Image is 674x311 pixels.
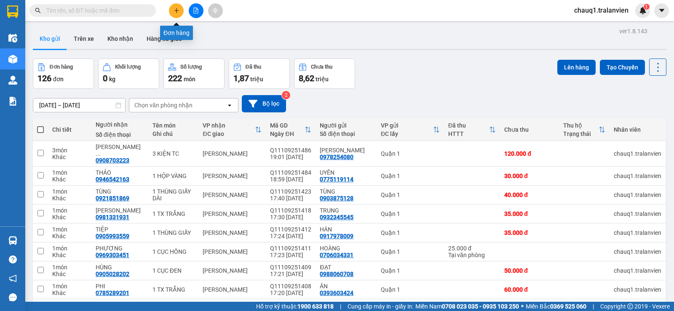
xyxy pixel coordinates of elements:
[203,229,262,236] div: [PERSON_NAME]
[67,29,101,49] button: Trên xe
[8,236,17,245] img: warehouse-icon
[134,101,193,109] div: Chọn văn phòng nhận
[52,214,87,221] div: Khác
[320,271,353,277] div: 0988060708
[226,102,233,109] svg: open
[444,119,500,141] th: Toggle SortBy
[448,245,496,252] div: 25.000 đ
[320,130,372,137] div: Số điện thoại
[184,76,195,82] span: món
[174,8,179,13] span: plus
[448,252,496,258] div: Tại văn phòng
[600,60,645,75] button: Tạo Chuyến
[320,290,353,296] div: 0393603424
[96,169,144,176] div: THẢO
[559,119,610,141] th: Toggle SortBy
[52,271,87,277] div: Khác
[614,191,661,198] div: chauq1.tralanvien
[614,210,661,217] div: chauq1.tralanvien
[270,176,311,183] div: 18:59 [DATE]
[242,95,286,112] button: Bộ lọc
[52,302,87,308] div: 1 món
[152,210,195,217] div: 1 TX TRẮNG
[9,274,17,282] span: notification
[189,3,203,18] button: file-add
[168,73,182,83] span: 222
[504,210,555,217] div: 35.000 đ
[320,233,353,239] div: 0917978009
[282,91,290,99] sup: 2
[52,169,87,176] div: 1 món
[203,150,262,157] div: [PERSON_NAME]
[152,150,195,157] div: 3 KIỆN TC
[381,267,440,274] div: Quận 1
[9,293,17,301] span: message
[316,76,329,82] span: triệu
[203,130,255,137] div: ĐC giao
[52,176,87,183] div: Khác
[203,248,262,255] div: [PERSON_NAME]
[270,271,311,277] div: 17:21 [DATE]
[53,76,64,82] span: đơn
[614,150,661,157] div: chauq1.tralanvien
[96,195,129,202] div: 0921851869
[152,130,195,137] div: Ghi chú
[504,229,555,236] div: 35.000 đ
[658,7,666,14] span: caret-down
[563,122,599,129] div: Thu hộ
[320,169,372,176] div: UYÊN
[320,226,372,233] div: HÁN
[381,191,440,198] div: Quận 1
[320,283,372,290] div: ÂN
[381,248,440,255] div: Quận 1
[270,226,311,233] div: Q11109251412
[198,119,266,141] th: Toggle SortBy
[7,5,18,18] img: logo-vxr
[203,191,262,198] div: [PERSON_NAME]
[96,245,144,252] div: PHƯƠNG
[152,173,195,179] div: 1 HỘP VÀNG
[96,271,129,277] div: 0905028202
[320,122,372,129] div: Người gửi
[320,302,372,308] div: ái
[381,210,440,217] div: Quận 1
[270,214,311,221] div: 17:30 [DATE]
[52,264,87,271] div: 1 món
[297,303,334,310] strong: 1900 633 818
[270,233,311,239] div: 17:24 [DATE]
[320,245,372,252] div: HOÀNG
[8,97,17,106] img: solution-icon
[103,73,107,83] span: 0
[203,122,255,129] div: VP nhận
[52,147,87,154] div: 3 món
[381,173,440,179] div: Quận 1
[35,8,41,13] span: search
[504,267,555,274] div: 50.000 đ
[645,4,648,10] span: 1
[614,126,661,133] div: Nhân viên
[381,130,433,137] div: ĐC lấy
[526,302,586,311] span: Miền Bắc
[294,58,355,89] button: Chưa thu8,62 triệu
[348,302,413,311] span: Cung cấp máy in - giấy in:
[169,3,184,18] button: plus
[614,248,661,255] div: chauq1.tralanvien
[115,64,141,70] div: Khối lượng
[208,3,223,18] button: aim
[320,154,353,160] div: 0978254080
[320,195,353,202] div: 0903875128
[614,267,661,274] div: chauq1.tralanvien
[140,29,189,49] button: Hàng đã giao
[203,173,262,179] div: [PERSON_NAME]
[96,233,129,239] div: 0905993559
[270,154,311,160] div: 19:01 [DATE]
[46,6,146,15] input: Tìm tên, số ĐT hoặc mã đơn
[619,27,647,36] div: ver 1.8.143
[193,8,199,13] span: file-add
[521,305,524,308] span: ⚪️
[340,302,341,311] span: |
[270,188,311,195] div: Q11109251423
[33,98,125,112] input: Select a date range.
[96,302,144,308] div: CÁT TƯỜNG
[96,176,129,183] div: 0946542163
